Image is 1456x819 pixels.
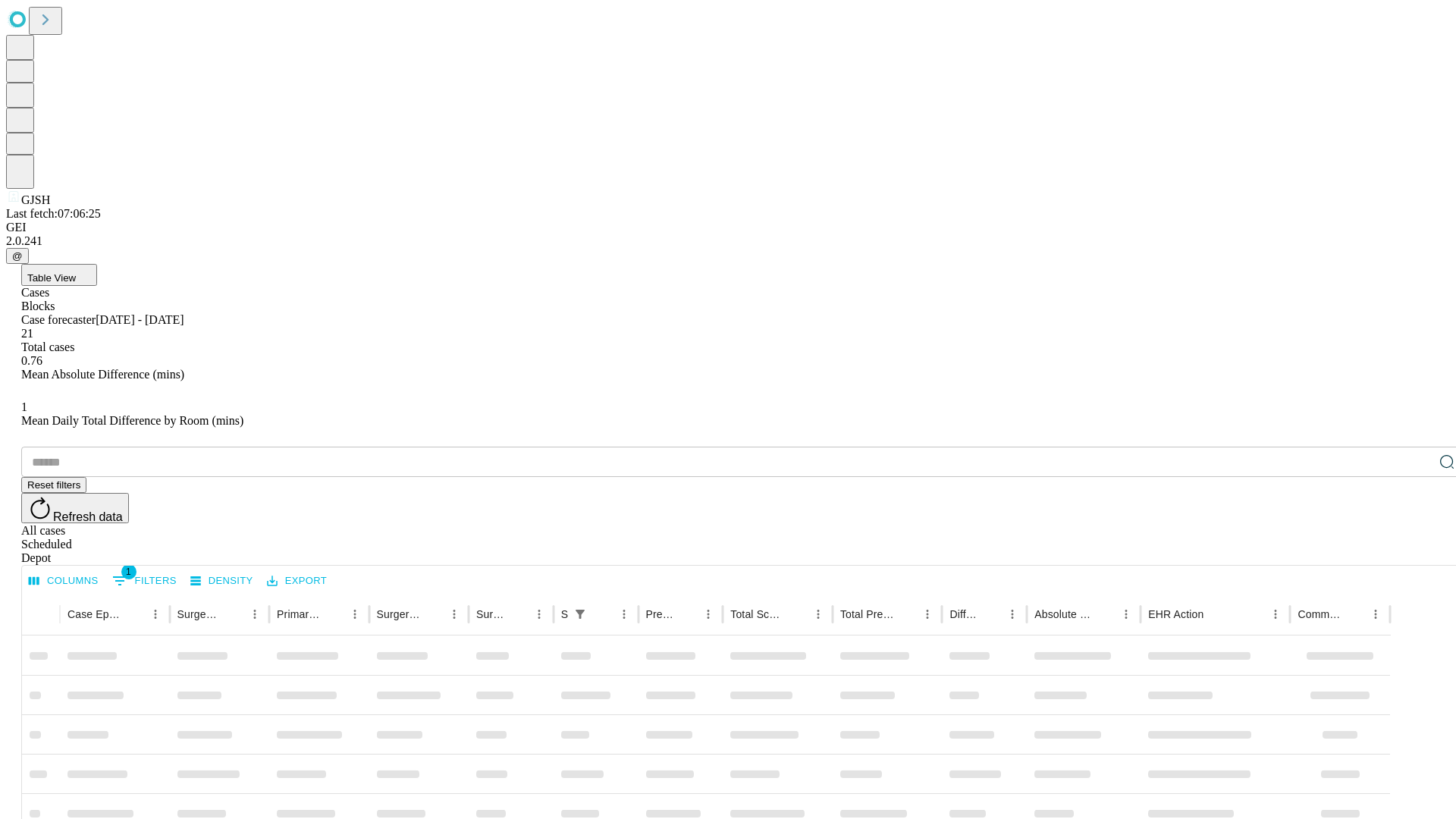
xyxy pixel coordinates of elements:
button: Sort [1205,604,1226,625]
div: 1 active filter [570,604,591,625]
div: Predicted In Room Duration [646,608,676,620]
button: Menu [698,604,719,625]
span: GJSH [21,193,50,206]
div: Surgery Date [476,608,506,620]
button: Sort [422,604,444,625]
button: Table View [21,264,97,286]
div: Total Scheduled Duration [730,608,785,620]
div: Scheduled In Room Duration [561,608,568,620]
button: Sort [507,604,529,625]
button: @ [6,248,29,264]
button: Show filters [108,569,180,593]
span: 1 [121,564,136,579]
div: Comments [1298,608,1341,620]
button: Sort [981,604,1002,625]
div: Total Predicted Duration [840,608,895,620]
span: Refresh data [53,510,123,523]
button: Menu [1365,604,1386,625]
button: Menu [444,604,465,625]
button: Sort [124,604,145,625]
button: Menu [1116,604,1137,625]
div: Primary Service [277,608,321,620]
button: Menu [1265,604,1286,625]
div: GEI [6,221,1450,234]
button: Sort [592,604,613,625]
div: EHR Action [1148,608,1203,620]
button: Menu [917,604,938,625]
button: Sort [1344,604,1365,625]
div: Absolute Difference [1034,608,1093,620]
span: @ [12,250,23,262]
span: 21 [21,327,33,340]
span: 1 [21,400,27,413]
button: Density [187,570,257,593]
button: Export [263,570,331,593]
button: Sort [786,604,808,625]
span: Total cases [21,340,74,353]
button: Reset filters [21,477,86,493]
div: 2.0.241 [6,234,1450,248]
button: Menu [145,604,166,625]
div: Case Epic Id [67,608,122,620]
button: Sort [896,604,917,625]
button: Menu [344,604,366,625]
span: 0.76 [21,354,42,367]
button: Sort [676,604,698,625]
span: [DATE] - [DATE] [96,313,184,326]
span: Mean Absolute Difference (mins) [21,368,184,381]
button: Menu [529,604,550,625]
span: Table View [27,272,76,284]
div: Difference [949,608,979,620]
button: Sort [323,604,344,625]
button: Show filters [570,604,591,625]
span: Last fetch: 07:06:25 [6,207,101,220]
span: Mean Daily Total Difference by Room (mins) [21,414,243,427]
span: Case forecaster [21,313,96,326]
button: Select columns [25,570,102,593]
button: Menu [244,604,265,625]
div: Surgery Name [377,608,421,620]
button: Sort [1094,604,1116,625]
button: Sort [223,604,244,625]
button: Refresh data [21,493,129,523]
button: Menu [1002,604,1023,625]
span: Reset filters [27,479,80,491]
div: Surgeon Name [177,608,221,620]
button: Menu [808,604,829,625]
button: Menu [613,604,635,625]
